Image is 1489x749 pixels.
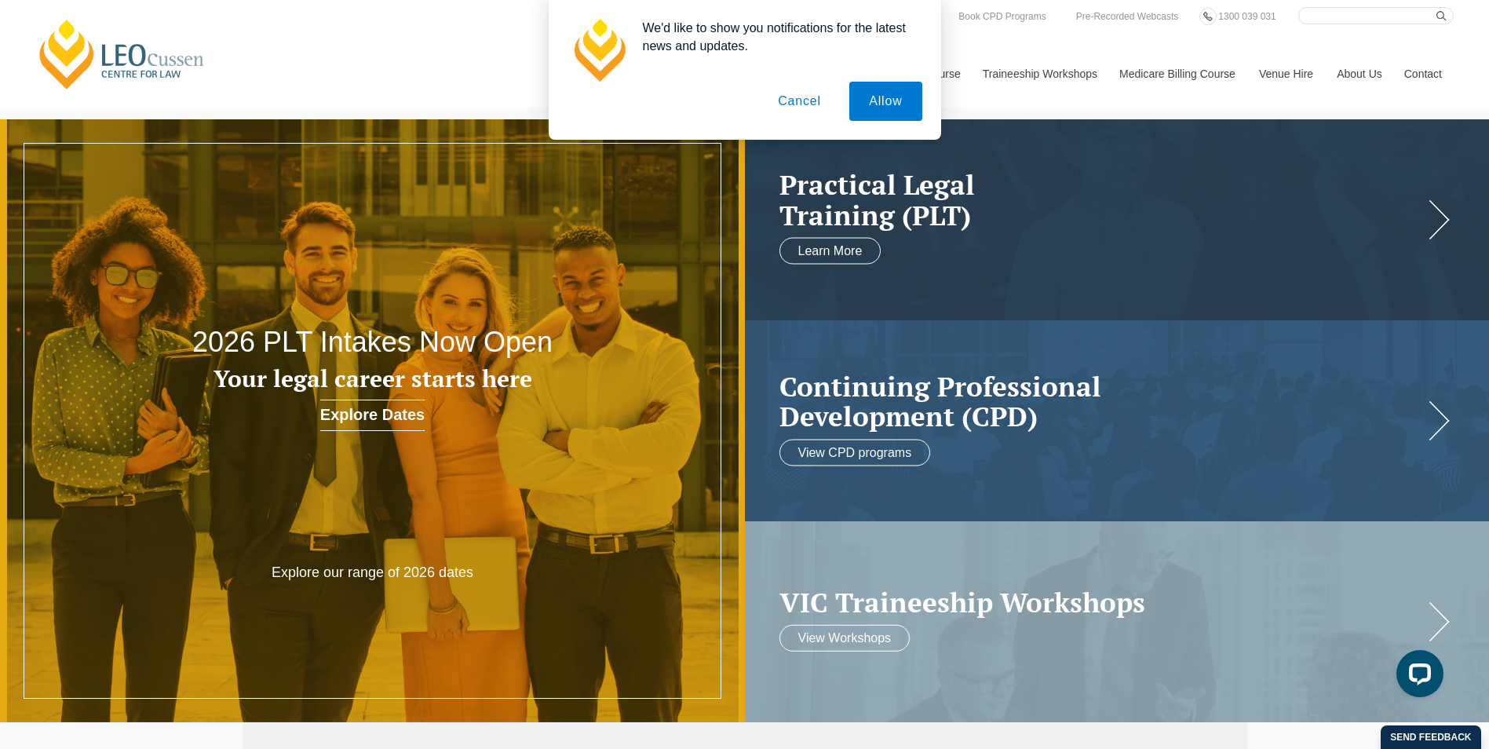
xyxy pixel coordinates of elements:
h2: Continuing Professional Development (CPD) [779,371,1424,431]
button: Cancel [758,82,841,121]
div: We'd like to show you notifications for the latest news and updates. [630,19,922,55]
h2: Practical Legal Training (PLT) [779,170,1424,230]
a: Learn More [779,238,881,265]
a: View CPD programs [779,439,931,466]
h3: Your legal career starts here [149,366,596,392]
a: VIC Traineeship Workshops [779,586,1424,617]
p: Explore our range of 2026 dates [224,564,522,582]
a: Continuing ProfessionalDevelopment (CPD) [779,371,1424,431]
a: Practical LegalTraining (PLT) [779,170,1424,230]
a: View Workshops [779,625,911,652]
iframe: LiveChat chat widget [1384,644,1450,710]
a: Explore Dates [320,400,425,431]
img: notification icon [567,19,630,82]
button: Allow [849,82,922,121]
h2: 2026 PLT Intakes Now Open [149,327,596,358]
